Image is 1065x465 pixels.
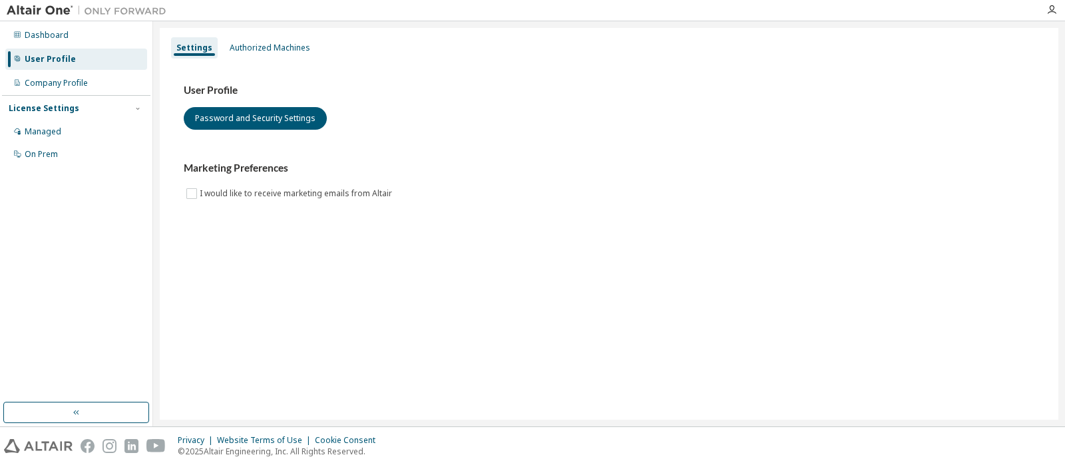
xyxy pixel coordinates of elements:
h3: User Profile [184,84,1034,97]
img: Altair One [7,4,173,17]
img: facebook.svg [81,439,95,453]
div: Website Terms of Use [217,435,315,446]
div: Company Profile [25,78,88,88]
label: I would like to receive marketing emails from Altair [200,186,395,202]
div: Dashboard [25,30,69,41]
img: youtube.svg [146,439,166,453]
img: linkedin.svg [124,439,138,453]
div: On Prem [25,149,58,160]
div: Privacy [178,435,217,446]
h3: Marketing Preferences [184,162,1034,175]
div: Settings [176,43,212,53]
div: Authorized Machines [230,43,310,53]
img: altair_logo.svg [4,439,73,453]
div: Cookie Consent [315,435,383,446]
p: © 2025 Altair Engineering, Inc. All Rights Reserved. [178,446,383,457]
img: instagram.svg [103,439,116,453]
button: Password and Security Settings [184,107,327,130]
div: Managed [25,126,61,137]
div: User Profile [25,54,76,65]
div: License Settings [9,103,79,114]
